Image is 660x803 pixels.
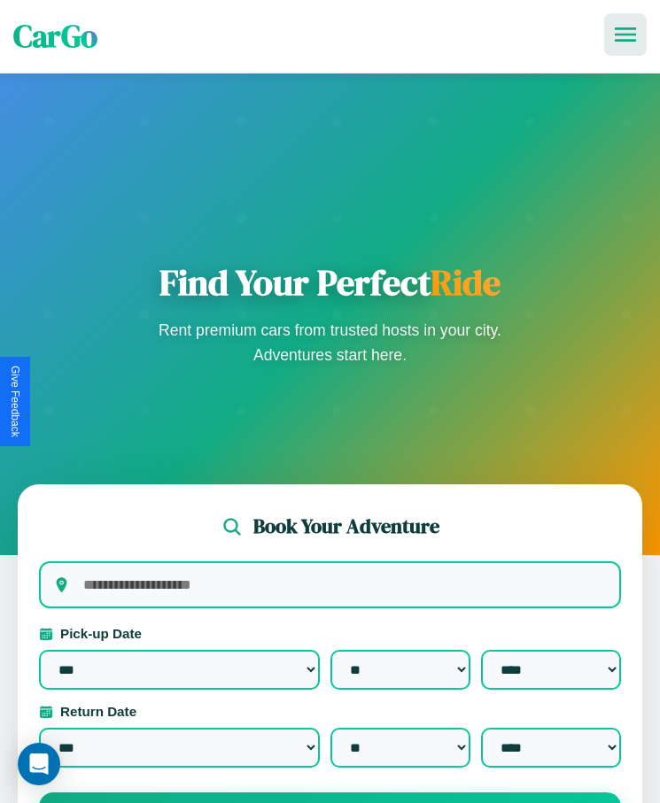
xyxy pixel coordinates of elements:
label: Return Date [39,704,621,719]
span: Ride [431,259,501,306]
label: Pick-up Date [39,626,621,641]
div: Give Feedback [9,366,21,437]
span: CarGo [13,15,97,58]
h2: Book Your Adventure [253,513,439,540]
p: Rent premium cars from trusted hosts in your city. Adventures start here. [153,318,508,367]
h1: Find Your Perfect [153,261,508,304]
div: Open Intercom Messenger [18,743,60,785]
